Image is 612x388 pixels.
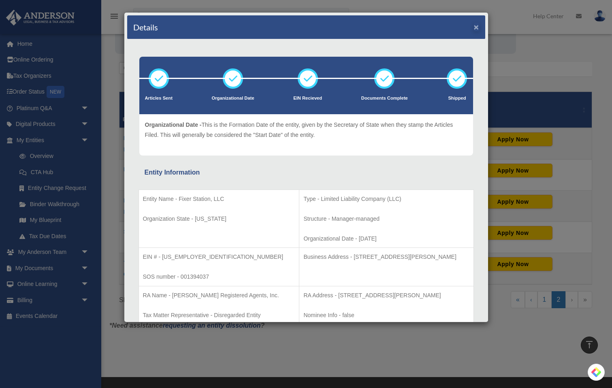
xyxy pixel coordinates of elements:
[143,310,295,320] p: Tax Matter Representative - Disregarded Entity
[293,94,322,102] p: EIN Recieved
[133,21,158,33] h4: Details
[143,214,295,224] p: Organization State - [US_STATE]
[303,194,469,204] p: Type - Limited Liability Company (LLC)
[303,214,469,224] p: Structure - Manager-managed
[143,290,295,301] p: RA Name - [PERSON_NAME] Registered Agents, Inc.
[474,23,479,31] button: ×
[447,94,467,102] p: Shipped
[145,120,467,140] p: This is the Formation Date of the entity, given by the Secretary of State when they stamp the Art...
[303,310,469,320] p: Nominee Info - false
[303,290,469,301] p: RA Address - [STREET_ADDRESS][PERSON_NAME]
[145,122,202,128] span: Organizational Date -
[303,234,469,244] p: Organizational Date - [DATE]
[143,194,295,204] p: Entity Name - Fixer Station, LLC
[212,94,254,102] p: Organizational Date
[143,272,295,282] p: SOS number - 001394037
[145,94,173,102] p: Articles Sent
[361,94,408,102] p: Documents Complete
[143,252,295,262] p: EIN # - [US_EMPLOYER_IDENTIFICATION_NUMBER]
[303,252,469,262] p: Business Address - [STREET_ADDRESS][PERSON_NAME]
[145,167,468,178] div: Entity Information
